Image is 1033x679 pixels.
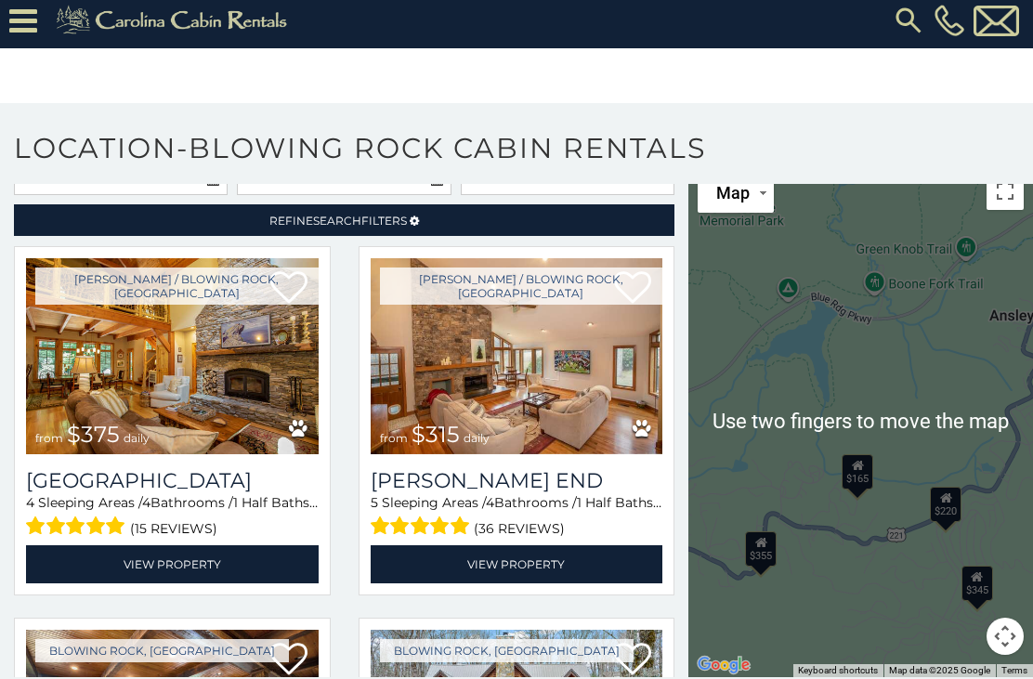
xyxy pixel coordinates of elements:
div: $345 [961,566,992,601]
a: Terms (opens in new tab) [1001,665,1027,675]
span: $315 [412,421,460,448]
span: Refine Filters [269,214,407,228]
a: View Property [371,545,663,583]
a: Blowing Rock, [GEOGRAPHIC_DATA] [380,639,634,662]
div: $220 [930,487,961,522]
span: (15 reviews) [130,516,217,541]
a: [PHONE_NUMBER] [930,5,969,36]
button: Toggle fullscreen view [987,173,1024,210]
a: View Property [26,545,319,583]
span: Search [313,214,361,228]
a: [GEOGRAPHIC_DATA] [26,468,319,493]
div: Sleeping Areas / Bathrooms / Sleeps: [26,493,319,541]
img: Moss End [371,258,663,454]
a: [PERSON_NAME] / Blowing Rock, [GEOGRAPHIC_DATA] [380,268,663,305]
a: Blowing Rock, [GEOGRAPHIC_DATA] [35,639,289,662]
img: search-regular.svg [892,4,925,37]
span: 1 Half Baths / [577,494,661,511]
span: from [35,431,63,445]
button: Map camera controls [987,618,1024,655]
span: Map [716,183,750,202]
span: Map data ©2025 Google [889,665,990,675]
span: 1 Half Baths / [233,494,318,511]
img: Mountain Song Lodge [26,258,319,454]
span: 5 [371,494,378,511]
img: Google [693,653,754,677]
div: Sleeping Areas / Bathrooms / Sleeps: [371,493,663,541]
span: 4 [486,494,494,511]
span: daily [124,431,150,445]
span: 4 [142,494,150,511]
a: [PERSON_NAME] End [371,468,663,493]
h3: Mountain Song Lodge [26,468,319,493]
div: $355 [745,530,777,566]
button: Keyboard shortcuts [798,664,878,677]
h3: Moss End [371,468,663,493]
a: RefineSearchFilters [14,204,674,236]
span: $375 [67,421,120,448]
a: [PERSON_NAME] / Blowing Rock, [GEOGRAPHIC_DATA] [35,268,319,305]
span: (36 reviews) [474,516,565,541]
div: $165 [842,453,873,489]
span: daily [464,431,490,445]
span: 4 [26,494,34,511]
span: from [380,431,408,445]
a: Mountain Song Lodge from $375 daily [26,258,319,454]
a: Moss End from $315 daily [371,258,663,454]
button: Change map style [698,173,774,213]
a: Open this area in Google Maps (opens a new window) [693,653,754,677]
img: Khaki-logo.png [46,2,303,39]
